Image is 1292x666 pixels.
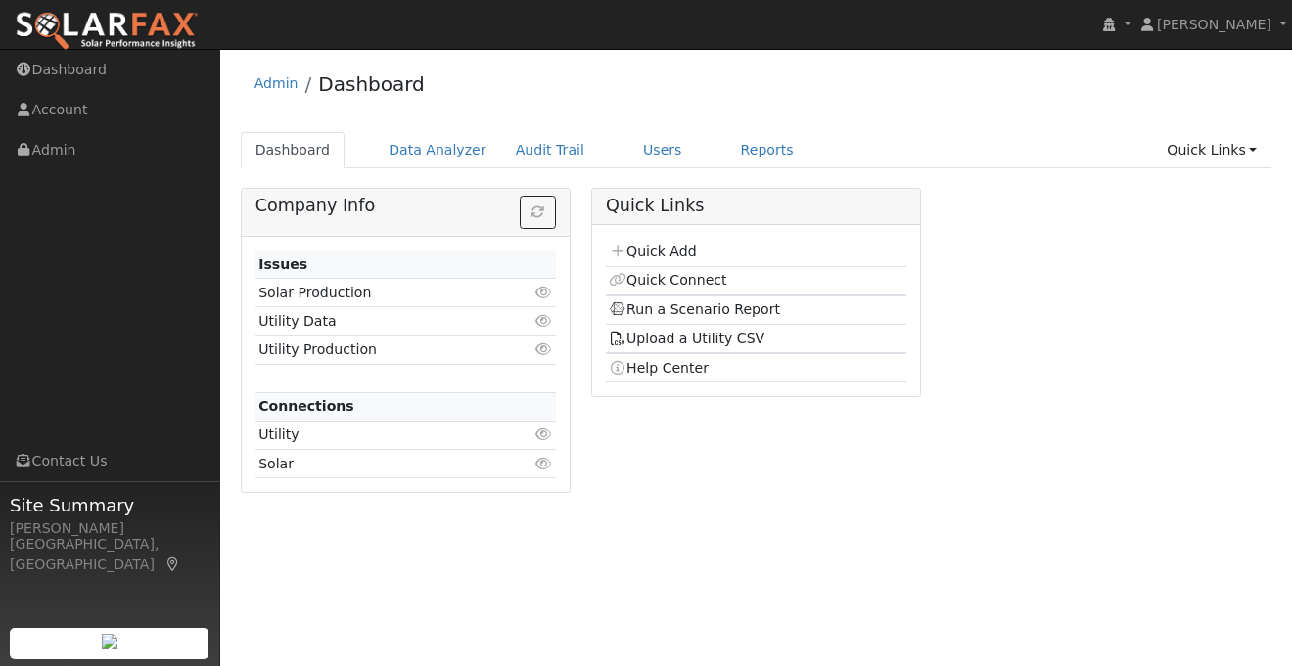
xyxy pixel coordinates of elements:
a: Run a Scenario Report [609,301,780,317]
td: Utility [255,421,507,449]
span: [PERSON_NAME] [1157,17,1271,32]
a: Upload a Utility CSV [609,331,764,346]
a: Quick Links [1152,132,1271,168]
strong: Issues [258,256,307,272]
a: Dashboard [318,72,425,96]
a: Quick Add [609,244,696,259]
i: Click to view [535,427,553,441]
td: Solar Production [255,279,507,307]
div: [PERSON_NAME] [10,518,209,539]
h5: Quick Links [606,196,906,216]
i: Click to view [535,314,553,328]
i: Click to view [535,342,553,356]
a: Audit Trail [501,132,599,168]
a: Dashboard [241,132,346,168]
a: Map [164,556,182,572]
div: [GEOGRAPHIC_DATA], [GEOGRAPHIC_DATA] [10,534,209,575]
td: Utility Data [255,307,507,335]
img: SolarFax [15,11,199,52]
a: Data Analyzer [374,132,501,168]
strong: Connections [258,398,354,414]
a: Help Center [609,360,709,376]
a: Users [628,132,697,168]
i: Click to view [535,457,553,470]
td: Solar [255,450,507,478]
span: Site Summary [10,492,209,518]
h5: Company Info [255,196,556,216]
a: Reports [726,132,808,168]
td: Utility Production [255,335,507,364]
img: retrieve [102,634,117,649]
i: Click to view [535,286,553,299]
a: Admin [254,75,299,91]
a: Quick Connect [609,272,726,288]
